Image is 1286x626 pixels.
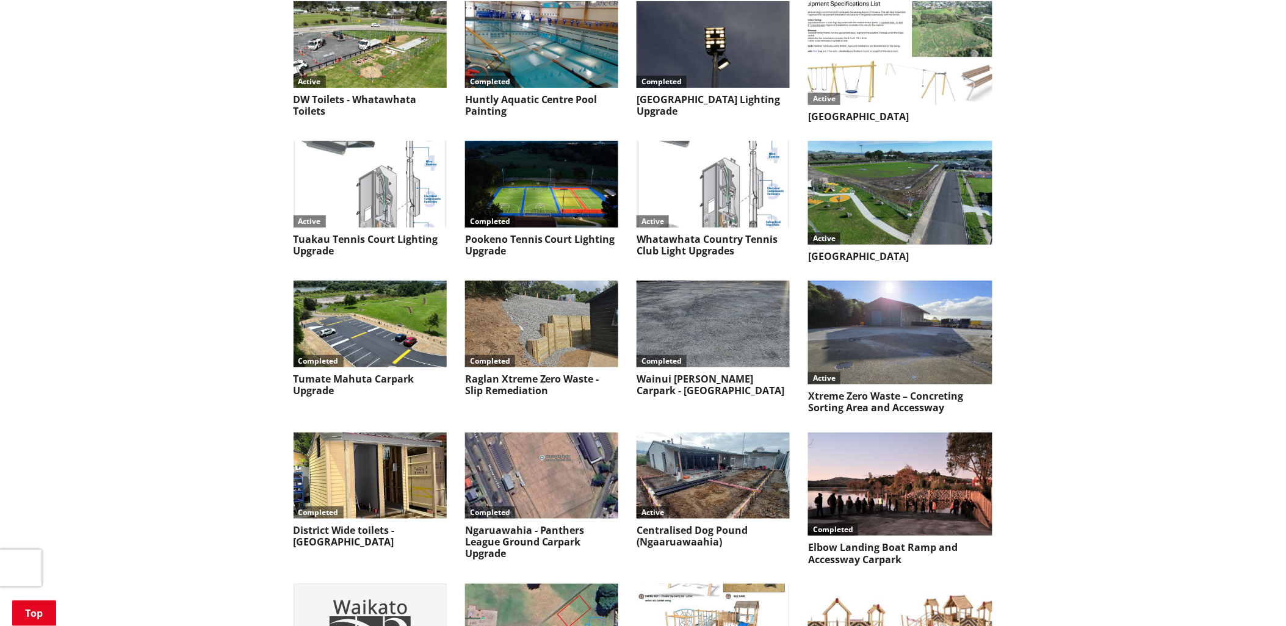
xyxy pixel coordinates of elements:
div: Active [808,232,840,245]
a: Completed[GEOGRAPHIC_DATA] Lighting Upgrade [637,1,790,117]
div: Active [808,93,840,105]
a: ActiveCentralised Dog Pound (Ngaaruawaahia) [637,433,790,549]
img: PR-22204 Whatawhata Country Tennis Club LIght Upgrades [637,141,790,227]
a: CompletedHuntly Aquatic Centre Pool Painting [465,1,618,117]
h3: Xtreme Zero Waste – Concreting Sorting Area and Accessway [808,390,992,414]
a: Active[GEOGRAPHIC_DATA] [808,141,992,262]
a: CompletedNgaruawahia - Panthers League Ground Carpark Upgrade [465,433,618,560]
div: Completed [465,506,515,519]
h3: [GEOGRAPHIC_DATA] Lighting Upgrade [637,94,790,117]
div: Completed [294,355,344,367]
img: Greenslade Reserve Playground Final Design [808,1,992,105]
div: Active [294,215,326,228]
img: PR 24297 Xtreme Zero Waste - Concreting Sorting Area and Accessway [808,281,992,384]
a: CompletedPookeno Tennis Court Lighting Upgrade [465,141,618,257]
a: CompletedDistrict Wide toilets - [GEOGRAPHIC_DATA] [294,433,447,549]
div: Active [808,372,840,384]
img: PR-22241 Buckland Road Recreational Reserve 3 [808,141,992,245]
div: Completed [465,355,515,367]
img: Tumate Mahuta Before After Jan 2025 2 [294,281,447,367]
a: ActiveXtreme Zero Waste – Concreting Sorting Area and Accessway [808,281,992,414]
div: Active [294,76,326,88]
img: PR-22223 Centralised Dog Pound [637,433,790,519]
a: ActiveTuakau Tennis Court Lighting Upgrade [294,141,447,257]
a: ActiveDW Toilets - Whatawhata Toilets [294,1,447,117]
a: CompletedElbow Landing Boat Ramp and Accessway Carpark [808,433,992,566]
h3: DW Toilets - Whatawhata Toilets [294,94,447,117]
a: Active[GEOGRAPHIC_DATA] [808,1,992,123]
div: Completed [465,76,515,88]
div: Completed [294,506,344,519]
img: PR-22173 Tuakau Tennis Court Lighting Upgrade [294,141,447,227]
div: Completed [637,355,687,367]
a: CompletedWainui [PERSON_NAME] Carpark - [GEOGRAPHIC_DATA] [637,281,790,397]
div: Completed [637,76,687,88]
img: PR-24000 DW Toilets - Whatawhata Toilets 7 [294,1,447,87]
img: PR-24269 Wainui Bush Carpark [637,281,790,367]
h3: Elbow Landing Boat Ramp and Accessway Carpark [808,542,992,565]
img: Elbow Boat Ramp [808,433,992,536]
h3: Huntly Aquatic Centre Pool Painting [465,94,618,117]
h3: Centralised Dog Pound (Ngaaruawaahia) [637,525,790,548]
h3: [GEOGRAPHIC_DATA] [808,111,992,123]
h3: Ngaruawahia - Panthers League Ground Carpark Upgrade [465,525,618,560]
a: ActiveWhatawhata Country Tennis Club Light Upgrades [637,141,790,257]
h3: Tuakau Tennis Court Lighting Upgrade [294,234,447,257]
a: Top [12,600,56,626]
img: Pookeno Tennis Court Lighting May 2024 2 [465,141,618,227]
h3: Wainui [PERSON_NAME] Carpark - [GEOGRAPHIC_DATA] [637,373,790,397]
h3: Whatawhata Country Tennis Club Light Upgrades [637,234,790,257]
h3: Tumate Mahuta Carpark Upgrade [294,373,447,397]
h3: Raglan Xtreme Zero Waste - Slip Remediation [465,373,618,397]
a: CompletedRaglan Xtreme Zero Waste - Slip Remediation [465,281,618,397]
h3: [GEOGRAPHIC_DATA] [808,251,992,262]
img: PR-22057 Panthers League Park Carpark [465,433,618,519]
img: PR-24129 Raglan Xtreme Zero Waste Slip Remediation 2024 Nov 4 [465,281,618,367]
div: Completed [808,523,858,536]
img: Tamahere Toilet [294,433,447,519]
div: Active [637,506,669,519]
img: PR-24002 Huntly Aquatic Centre Pool Painting 2 [465,1,618,87]
iframe: Messenger Launcher [1230,575,1274,619]
div: Active [637,215,669,228]
img: Paterson Park Feb 2024 2 [637,1,790,87]
div: Completed [465,215,515,228]
h3: Pookeno Tennis Court Lighting Upgrade [465,234,618,257]
h3: District Wide toilets - [GEOGRAPHIC_DATA] [294,525,447,548]
a: CompletedTumate Mahuta Carpark Upgrade [294,281,447,397]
